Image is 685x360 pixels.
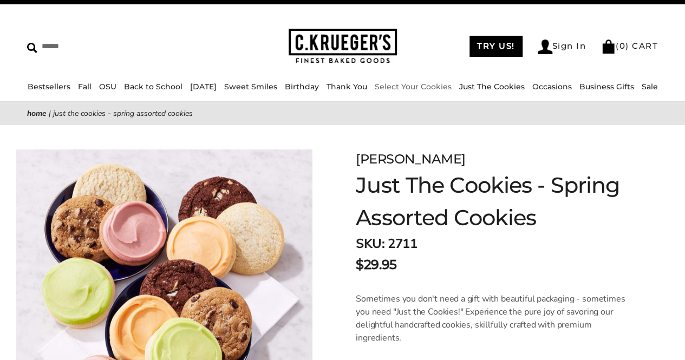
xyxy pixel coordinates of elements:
[49,108,51,119] span: |
[289,29,397,64] img: C.KRUEGER'S
[388,235,417,252] span: 2711
[356,292,631,344] p: Sometimes you don't need a gift with beautiful packaging - sometimes you need "Just the Cookies!"...
[190,82,217,91] a: [DATE]
[356,255,396,274] span: $29.95
[356,169,631,234] h1: Just The Cookies - Spring Assorted Cookies
[285,82,319,91] a: Birthday
[124,82,182,91] a: Back to School
[356,149,631,169] div: [PERSON_NAME]
[356,235,384,252] strong: SKU:
[538,40,586,54] a: Sign In
[327,82,367,91] a: Thank You
[99,82,116,91] a: OSU
[579,82,634,91] a: Business Gifts
[53,108,193,119] span: Just The Cookies - Spring Assorted Cookies
[27,107,658,120] nav: breadcrumbs
[642,82,658,91] a: Sale
[375,82,452,91] a: Select Your Cookies
[601,41,658,51] a: (0) CART
[78,82,92,91] a: Fall
[538,40,552,54] img: Account
[601,40,616,54] img: Bag
[224,82,277,91] a: Sweet Smiles
[469,36,523,57] a: TRY US!
[28,82,70,91] a: Bestsellers
[27,108,47,119] a: Home
[619,41,626,51] span: 0
[27,43,37,53] img: Search
[459,82,525,91] a: Just The Cookies
[532,82,572,91] a: Occasions
[27,38,172,55] input: Search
